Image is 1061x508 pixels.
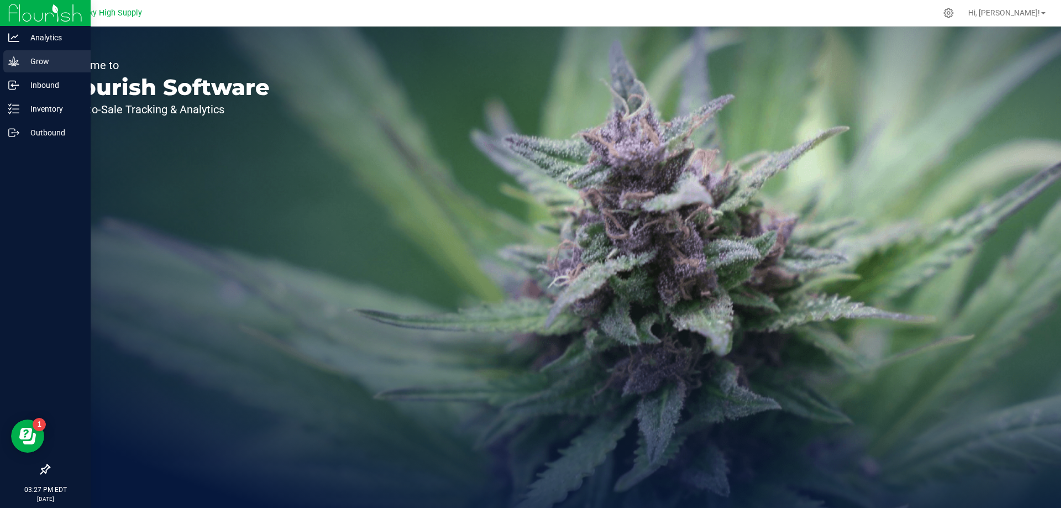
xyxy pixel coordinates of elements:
[5,495,86,503] p: [DATE]
[60,60,270,71] p: Welcome to
[84,8,142,18] span: Sky High Supply
[8,80,19,91] inline-svg: Inbound
[19,126,86,139] p: Outbound
[968,8,1040,17] span: Hi, [PERSON_NAME]!
[33,418,46,431] iframe: Resource center unread badge
[8,127,19,138] inline-svg: Outbound
[8,56,19,67] inline-svg: Grow
[60,104,270,115] p: Seed-to-Sale Tracking & Analytics
[19,55,86,68] p: Grow
[60,76,270,98] p: Flourish Software
[5,485,86,495] p: 03:27 PM EDT
[19,78,86,92] p: Inbound
[11,420,44,453] iframe: Resource center
[8,32,19,43] inline-svg: Analytics
[19,102,86,116] p: Inventory
[19,31,86,44] p: Analytics
[942,8,955,18] div: Manage settings
[8,103,19,114] inline-svg: Inventory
